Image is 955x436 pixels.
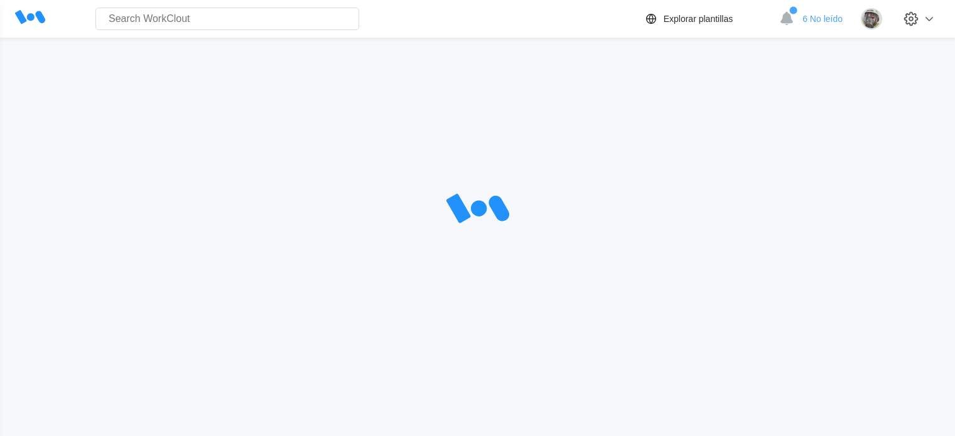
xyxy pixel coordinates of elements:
div: Explorar plantillas [664,14,733,24]
span: 6 No leído [802,14,843,24]
input: Search WorkClout [95,8,359,30]
a: Explorar plantillas [644,11,774,26]
img: 2f847459-28ef-4a61-85e4-954d408df519.jpg [861,8,882,29]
